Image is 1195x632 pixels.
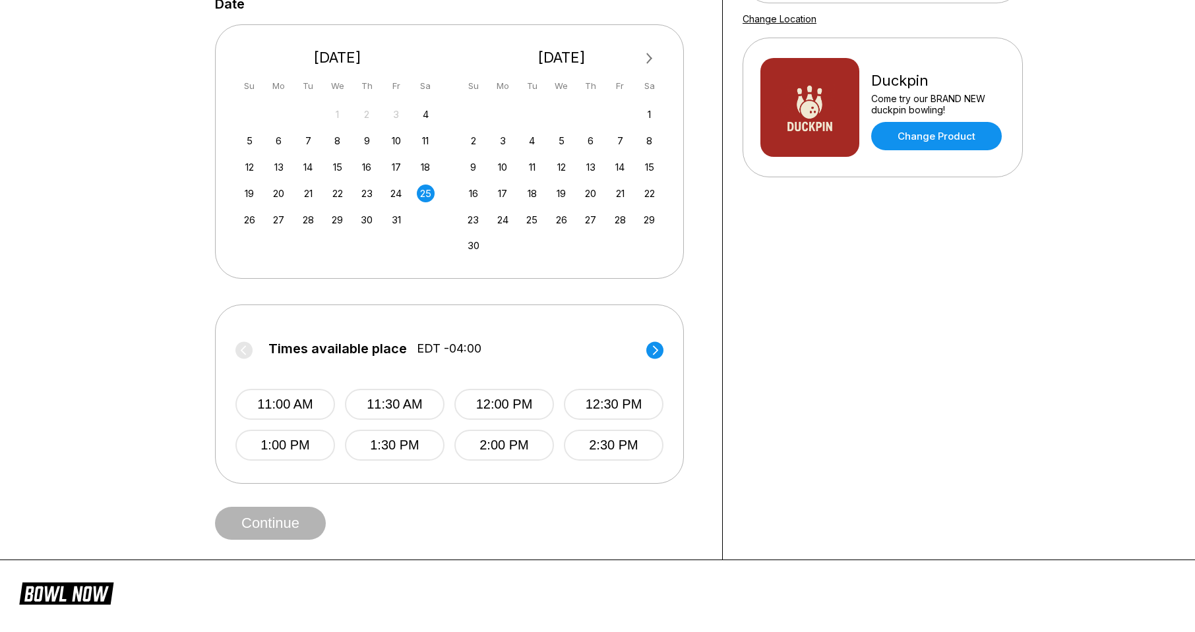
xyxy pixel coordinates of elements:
button: 2:00 PM [454,430,554,461]
div: Choose Tuesday, November 11th, 2025 [523,158,541,176]
div: Not available Wednesday, October 1st, 2025 [328,105,346,123]
div: Choose Friday, October 17th, 2025 [387,158,405,176]
div: Choose Saturday, October 18th, 2025 [417,158,435,176]
div: We [328,77,346,95]
div: Choose Saturday, October 4th, 2025 [417,105,435,123]
button: 2:30 PM [564,430,663,461]
div: Choose Thursday, October 9th, 2025 [358,132,376,150]
a: Change Product [871,122,1002,150]
div: Come try our BRAND NEW duckpin bowling! [871,93,1005,115]
div: Choose Thursday, November 27th, 2025 [582,211,599,229]
a: Change Location [743,13,816,24]
div: Choose Wednesday, November 19th, 2025 [553,185,570,202]
div: month 2025-10 [239,104,437,229]
div: Choose Sunday, November 16th, 2025 [464,185,482,202]
button: 11:00 AM [235,389,335,420]
div: Choose Saturday, November 29th, 2025 [640,211,658,229]
button: Next Month [639,48,660,69]
div: Choose Saturday, October 25th, 2025 [417,185,435,202]
div: [DATE] [235,49,440,67]
div: We [553,77,570,95]
div: Choose Tuesday, October 14th, 2025 [299,158,317,176]
div: Mo [494,77,512,95]
div: Choose Thursday, November 20th, 2025 [582,185,599,202]
div: Choose Friday, November 7th, 2025 [611,132,629,150]
div: Choose Sunday, October 5th, 2025 [241,132,259,150]
div: Tu [299,77,317,95]
div: Choose Sunday, November 2nd, 2025 [464,132,482,150]
div: Duckpin [871,72,1005,90]
div: Choose Monday, November 10th, 2025 [494,158,512,176]
div: Choose Tuesday, October 21st, 2025 [299,185,317,202]
div: [DATE] [460,49,664,67]
button: 12:30 PM [564,389,663,420]
div: Choose Wednesday, October 8th, 2025 [328,132,346,150]
div: Choose Thursday, November 13th, 2025 [582,158,599,176]
div: Choose Friday, November 28th, 2025 [611,211,629,229]
div: Fr [611,77,629,95]
div: Choose Sunday, October 26th, 2025 [241,211,259,229]
div: Choose Tuesday, November 25th, 2025 [523,211,541,229]
div: Choose Tuesday, November 18th, 2025 [523,185,541,202]
div: Choose Tuesday, November 4th, 2025 [523,132,541,150]
div: Choose Saturday, November 22nd, 2025 [640,185,658,202]
div: Fr [387,77,405,95]
div: Choose Wednesday, November 5th, 2025 [553,132,570,150]
div: Choose Tuesday, October 28th, 2025 [299,211,317,229]
img: Duckpin [760,58,859,157]
div: Choose Wednesday, October 29th, 2025 [328,211,346,229]
div: Choose Thursday, November 6th, 2025 [582,132,599,150]
div: Not available Friday, October 3rd, 2025 [387,105,405,123]
button: 1:00 PM [235,430,335,461]
div: Choose Friday, October 24th, 2025 [387,185,405,202]
div: Choose Sunday, October 19th, 2025 [241,185,259,202]
div: Choose Saturday, November 8th, 2025 [640,132,658,150]
div: Sa [417,77,435,95]
div: Choose Friday, October 31st, 2025 [387,211,405,229]
div: Choose Wednesday, October 15th, 2025 [328,158,346,176]
div: Not available Thursday, October 2nd, 2025 [358,105,376,123]
div: Choose Monday, November 17th, 2025 [494,185,512,202]
div: Su [241,77,259,95]
div: Choose Sunday, November 9th, 2025 [464,158,482,176]
div: Choose Saturday, November 15th, 2025 [640,158,658,176]
div: Choose Friday, November 21st, 2025 [611,185,629,202]
div: Choose Monday, November 3rd, 2025 [494,132,512,150]
div: Choose Sunday, November 30th, 2025 [464,237,482,254]
div: Choose Thursday, October 16th, 2025 [358,158,376,176]
div: Choose Tuesday, October 7th, 2025 [299,132,317,150]
div: Th [358,77,376,95]
div: Sa [640,77,658,95]
span: EDT -04:00 [417,341,481,356]
div: Choose Friday, November 14th, 2025 [611,158,629,176]
div: Choose Wednesday, October 22nd, 2025 [328,185,346,202]
div: Choose Monday, October 20th, 2025 [270,185,288,202]
div: Su [464,77,482,95]
div: Mo [270,77,288,95]
div: Choose Thursday, October 23rd, 2025 [358,185,376,202]
div: Choose Monday, October 6th, 2025 [270,132,288,150]
div: Choose Thursday, October 30th, 2025 [358,211,376,229]
span: Times available place [268,341,407,356]
div: month 2025-11 [463,104,661,255]
div: Choose Wednesday, November 12th, 2025 [553,158,570,176]
div: Tu [523,77,541,95]
div: Th [582,77,599,95]
div: Choose Monday, November 24th, 2025 [494,211,512,229]
div: Choose Monday, October 27th, 2025 [270,211,288,229]
div: Choose Sunday, October 12th, 2025 [241,158,259,176]
div: Choose Friday, October 10th, 2025 [387,132,405,150]
button: 11:30 AM [345,389,444,420]
div: Choose Saturday, October 11th, 2025 [417,132,435,150]
div: Choose Sunday, November 23rd, 2025 [464,211,482,229]
div: Choose Wednesday, November 26th, 2025 [553,211,570,229]
button: 1:30 PM [345,430,444,461]
div: Choose Monday, October 13th, 2025 [270,158,288,176]
div: Choose Saturday, November 1st, 2025 [640,105,658,123]
button: 12:00 PM [454,389,554,420]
